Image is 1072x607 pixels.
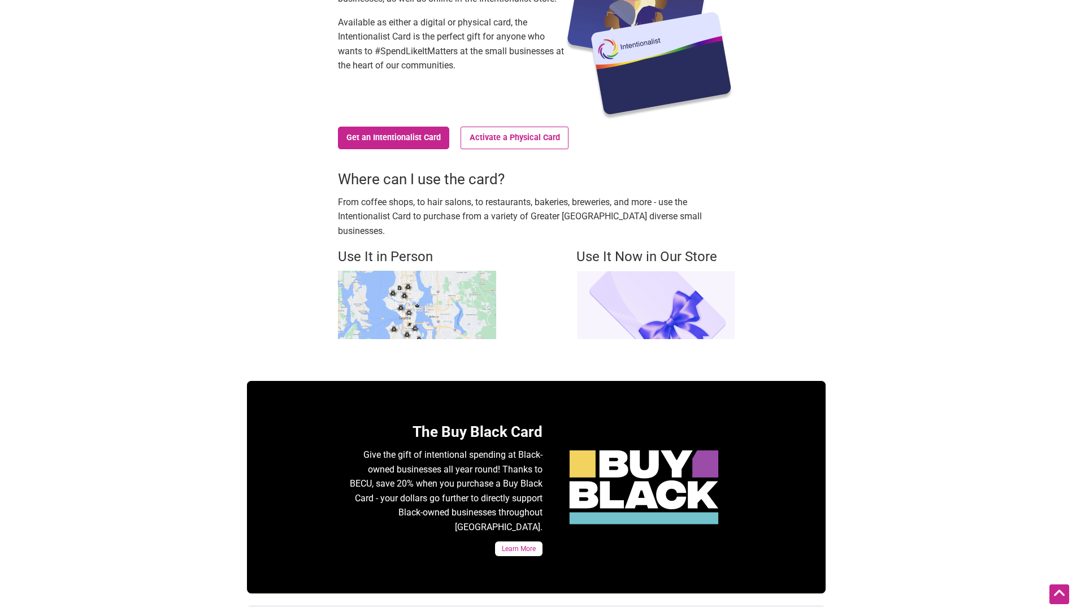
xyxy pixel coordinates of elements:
[338,271,496,339] img: Buy Black map
[338,169,735,189] h3: Where can I use the card?
[495,541,542,556] a: Learn More
[565,446,723,528] img: Black Black Friday Card
[338,248,496,267] h4: Use It in Person
[576,271,735,339] img: Intentionalist Store
[349,422,542,442] h3: The Buy Black Card
[576,248,735,267] h4: Use It Now in Our Store
[1049,584,1069,604] div: Scroll Back to Top
[338,195,735,239] p: From coffee shops, to hair salons, to restaurants, bakeries, breweries, and more - use the Intent...
[349,448,542,535] p: Give the gift of intentional spending at Black-owned businesses all year round! Thanks to BECU, s...
[338,127,450,149] a: Get an Intentionalist Card
[461,127,568,149] a: Activate a Physical Card
[338,15,564,73] p: Available as either a digital or physical card, the Intentionalist Card is the perfect gift for a...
